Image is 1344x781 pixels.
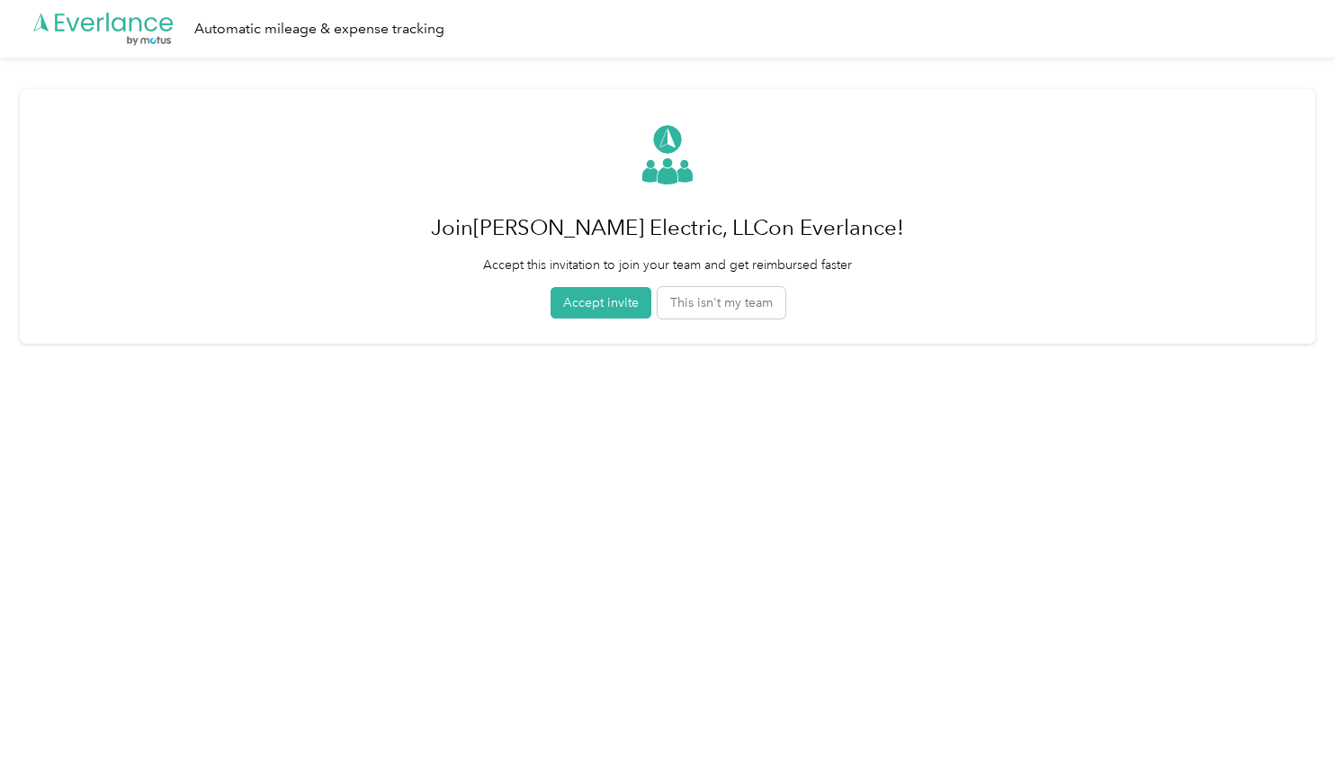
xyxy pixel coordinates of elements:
p: Accept this invitation to join your team and get reimbursed faster [431,256,904,274]
button: Accept invite [551,287,651,319]
div: Automatic mileage & expense tracking [194,18,444,40]
iframe: Everlance-gr Chat Button Frame [1243,680,1344,781]
h1: Join [PERSON_NAME] Electric, LLC on Everlance! [431,206,904,249]
button: This isn't my team [658,287,785,319]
